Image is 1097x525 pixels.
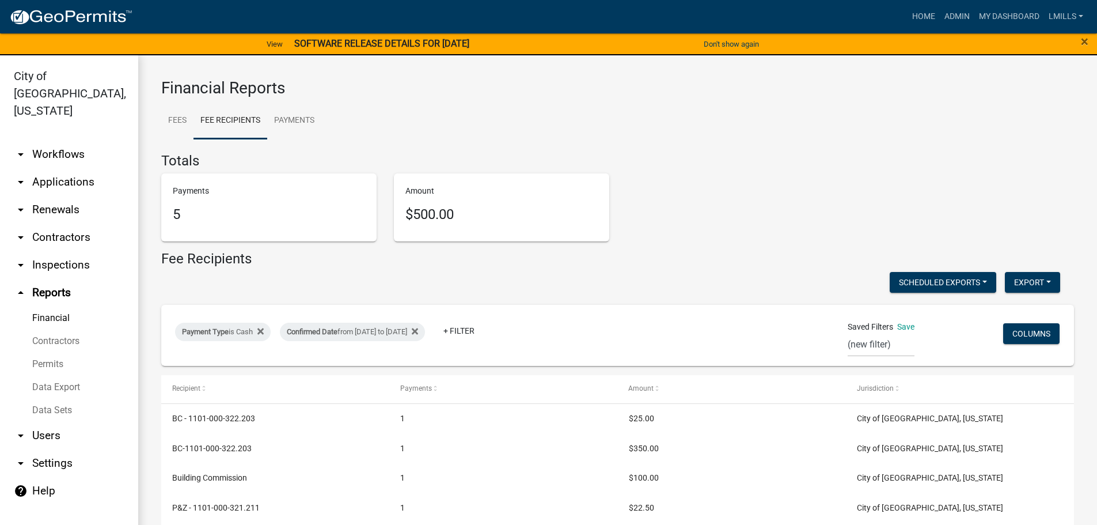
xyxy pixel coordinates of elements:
[193,103,267,139] a: Fee Recipients
[857,444,1003,453] span: City of Jeffersonville, Indiana
[908,6,940,28] a: Home
[400,444,405,453] span: 1
[629,444,659,453] span: $350.00
[857,503,1003,512] span: City of Jeffersonville, Indiana
[618,375,846,403] datatable-header-cell: Amount
[161,153,1074,169] h4: Totals
[182,327,229,336] span: Payment Type
[389,375,617,403] datatable-header-cell: Payments
[434,320,484,341] a: + Filter
[400,503,405,512] span: 1
[629,384,654,392] span: Amount
[14,286,28,300] i: arrow_drop_up
[400,384,432,392] span: Payments
[161,375,389,403] datatable-header-cell: Recipient
[405,206,598,223] h5: $500.00
[14,231,28,244] i: arrow_drop_down
[172,444,252,453] span: BC-1101-000-322.203
[940,6,974,28] a: Admin
[1081,33,1088,50] span: ×
[857,384,894,392] span: Jurisdiction
[629,473,659,482] span: $100.00
[400,473,405,482] span: 1
[161,251,252,267] h4: Fee Recipients
[857,473,1003,482] span: City of Jeffersonville, Indiana
[699,35,764,54] button: Don't show again
[629,414,654,423] span: $25.00
[400,414,405,423] span: 1
[161,103,193,139] a: Fees
[267,103,321,139] a: Payments
[173,206,365,223] h5: 5
[1081,35,1088,48] button: Close
[172,473,247,482] span: Building Commission
[294,38,469,49] strong: SOFTWARE RELEASE DETAILS FOR [DATE]
[14,203,28,217] i: arrow_drop_down
[173,185,365,197] p: Payments
[890,272,996,293] button: Scheduled Exports
[14,148,28,161] i: arrow_drop_down
[848,321,893,333] span: Saved Filters
[14,175,28,189] i: arrow_drop_down
[172,384,200,392] span: Recipient
[1005,272,1060,293] button: Export
[629,503,654,512] span: $22.50
[287,327,337,336] span: Confirmed Date
[14,258,28,272] i: arrow_drop_down
[1044,6,1088,28] a: lmills
[974,6,1044,28] a: My Dashboard
[857,414,1003,423] span: City of Jeffersonville, Indiana
[14,429,28,443] i: arrow_drop_down
[405,185,598,197] p: Amount
[14,456,28,470] i: arrow_drop_down
[161,78,1074,98] h3: Financial Reports
[172,503,260,512] span: P&Z - 1101-000-321.211
[175,323,271,341] div: is Cash
[14,484,28,498] i: help
[262,35,287,54] a: View
[1003,323,1060,344] button: Columns
[897,322,914,331] a: Save
[172,414,255,423] span: BC - 1101-000-322.203
[280,323,425,341] div: from [DATE] to [DATE]
[846,375,1074,403] datatable-header-cell: Jurisdiction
